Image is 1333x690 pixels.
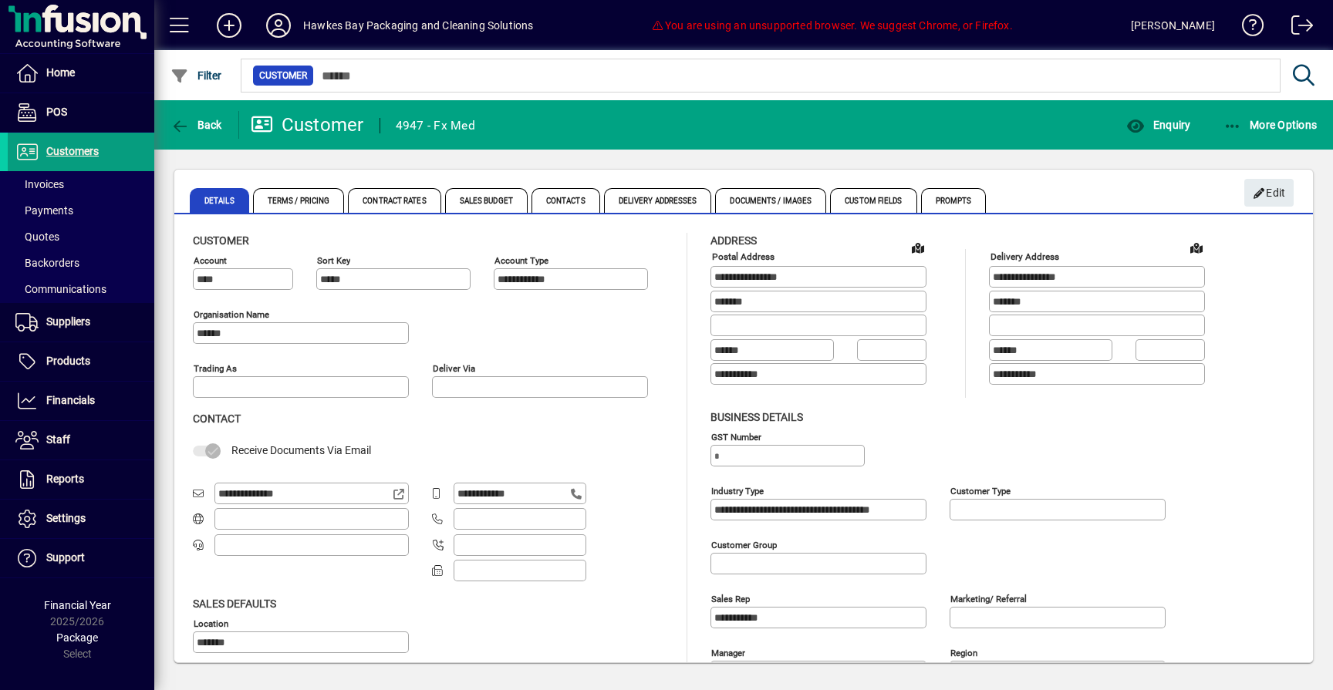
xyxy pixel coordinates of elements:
button: Back [167,111,226,139]
span: Sales Budget [445,188,528,213]
span: Contact [193,412,241,425]
span: Customers [46,145,99,157]
span: Custom Fields [830,188,916,213]
div: 4947 - Fx Med [396,113,475,138]
mat-label: Customer type [950,485,1011,496]
span: Package [56,631,98,644]
button: Profile [254,12,303,39]
span: Financials [46,394,95,406]
a: Payments [8,197,154,224]
span: More Options [1223,119,1318,131]
a: Products [8,342,154,381]
a: Knowledge Base [1230,3,1264,53]
span: Support [46,551,85,564]
div: [PERSON_NAME] [1131,13,1215,38]
span: Financial Year [44,599,111,611]
span: Payments [15,204,73,217]
span: Prompts [921,188,987,213]
mat-label: Account Type [494,255,548,266]
div: Hawkes Bay Packaging and Cleaning Solutions [303,13,534,38]
span: Suppliers [46,315,90,328]
a: POS [8,93,154,132]
mat-label: Sort key [317,255,350,266]
span: Receive Documents Via Email [231,444,371,456]
mat-label: GST Number [711,431,761,442]
a: Invoices [8,171,154,197]
button: Enquiry [1122,111,1194,139]
a: Settings [8,500,154,538]
span: Contacts [532,188,600,213]
button: Filter [167,62,226,89]
mat-label: Sales rep [711,593,750,604]
a: Home [8,54,154,93]
span: Business details [710,411,803,423]
app-page-header-button: Back [154,111,239,139]
span: Terms / Pricing [253,188,345,213]
button: More Options [1220,111,1321,139]
mat-label: Trading as [194,363,237,374]
span: You are using an unsupported browser. We suggest Chrome, or Firefox. [651,19,1012,32]
span: Quotes [15,231,59,243]
span: Back [170,119,222,131]
a: Suppliers [8,303,154,342]
mat-label: Deliver via [433,363,475,374]
span: Products [46,355,90,367]
button: Add [204,12,254,39]
span: Edit [1253,180,1286,206]
span: Staff [46,433,70,446]
a: Logout [1280,3,1314,53]
mat-label: Organisation name [194,309,269,320]
a: Backorders [8,250,154,276]
span: Documents / Images [715,188,826,213]
span: Customer [259,68,307,83]
span: Settings [46,512,86,524]
span: Address [710,234,757,247]
mat-label: Marketing/ Referral [950,593,1027,604]
mat-label: Region [950,647,977,658]
span: Invoices [15,178,64,190]
a: Staff [8,421,154,459]
span: Customer [193,234,249,247]
span: Home [46,66,75,79]
span: Contract Rates [348,188,440,213]
span: Filter [170,69,222,82]
mat-label: Account [194,255,227,266]
a: Financials [8,382,154,420]
span: Reports [46,473,84,485]
span: Backorders [15,257,79,269]
a: Quotes [8,224,154,250]
a: Reports [8,460,154,499]
span: Details [190,188,249,213]
mat-label: Customer group [711,539,777,550]
a: View on map [906,235,930,260]
span: Communications [15,283,106,295]
div: Customer [251,113,364,137]
mat-label: Industry type [711,485,764,496]
span: POS [46,106,67,118]
a: Support [8,539,154,577]
button: Edit [1244,179,1294,207]
span: Delivery Addresses [604,188,712,213]
a: View on map [1184,235,1209,260]
span: Sales defaults [193,597,276,610]
span: Enquiry [1126,119,1190,131]
mat-label: Manager [711,647,745,658]
a: Communications [8,276,154,302]
mat-label: Location [194,618,228,628]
